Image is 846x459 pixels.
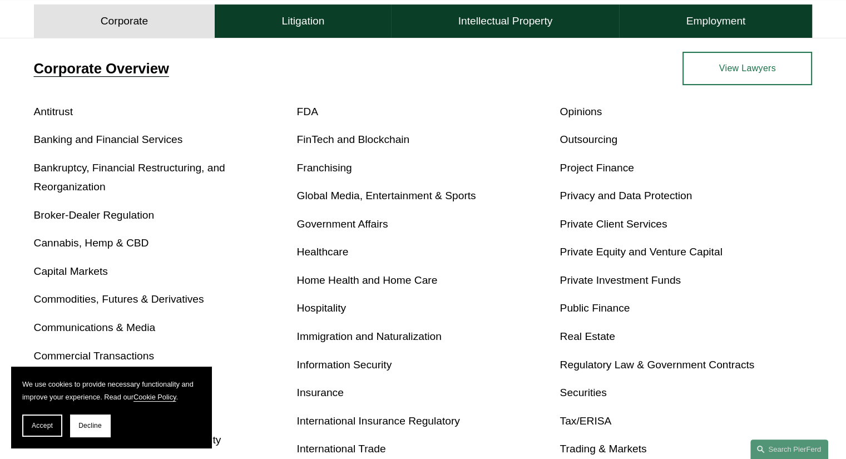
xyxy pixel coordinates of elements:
a: Cookie Policy [133,393,176,401]
a: Healthcare [297,246,349,258]
a: Trading & Markets [560,443,646,455]
button: Decline [70,414,110,437]
a: Securities [560,387,606,398]
a: Communications & Media [34,322,156,333]
a: Outsourcing [560,134,617,145]
a: Home Health and Home Care [297,274,438,286]
a: Private Equity and Venture Capital [560,246,722,258]
a: International Insurance Regulatory [297,415,460,427]
a: Immigration and Naturalization [297,330,442,342]
a: Regulatory Law & Government Contracts [560,359,754,371]
a: Global Media, Entertainment & Sports [297,190,476,201]
span: Accept [32,422,53,430]
a: Opinions [560,106,602,117]
a: Privacy and Data Protection [560,190,692,201]
a: International Trade [297,443,386,455]
a: Broker-Dealer Regulation [34,209,155,221]
a: Private Client Services [560,218,667,230]
h4: Litigation [281,14,324,28]
a: Corporate Overview [34,61,169,76]
a: Banking and Financial Services [34,134,183,145]
a: Bankruptcy, Financial Restructuring, and Reorganization [34,162,225,193]
a: Tax/ERISA [560,415,611,427]
a: Hospitality [297,302,347,314]
span: Decline [78,422,102,430]
button: Accept [22,414,62,437]
a: Commodities, Futures & Derivatives [34,293,204,305]
a: Public Finance [560,302,630,314]
a: Antitrust [34,106,73,117]
a: Commercial Transactions [34,350,154,362]
section: Cookie banner [11,367,211,448]
a: Cannabis, Hemp & CBD [34,237,149,249]
a: Insurance [297,387,344,398]
a: View Lawyers [682,52,812,85]
a: FinTech and Blockchain [297,134,410,145]
a: Private Investment Funds [560,274,681,286]
a: Franchising [297,162,352,174]
a: Project Finance [560,162,634,174]
a: Government Affairs [297,218,388,230]
p: We use cookies to provide necessary functionality and improve your experience. Read our . [22,378,200,403]
h4: Employment [686,14,746,28]
h4: Intellectual Property [458,14,553,28]
a: FDA [297,106,318,117]
a: Capital Markets [34,265,108,277]
a: Real Estate [560,330,615,342]
a: Information Security [297,359,392,371]
h4: Corporate [101,14,148,28]
a: Search this site [750,440,828,459]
